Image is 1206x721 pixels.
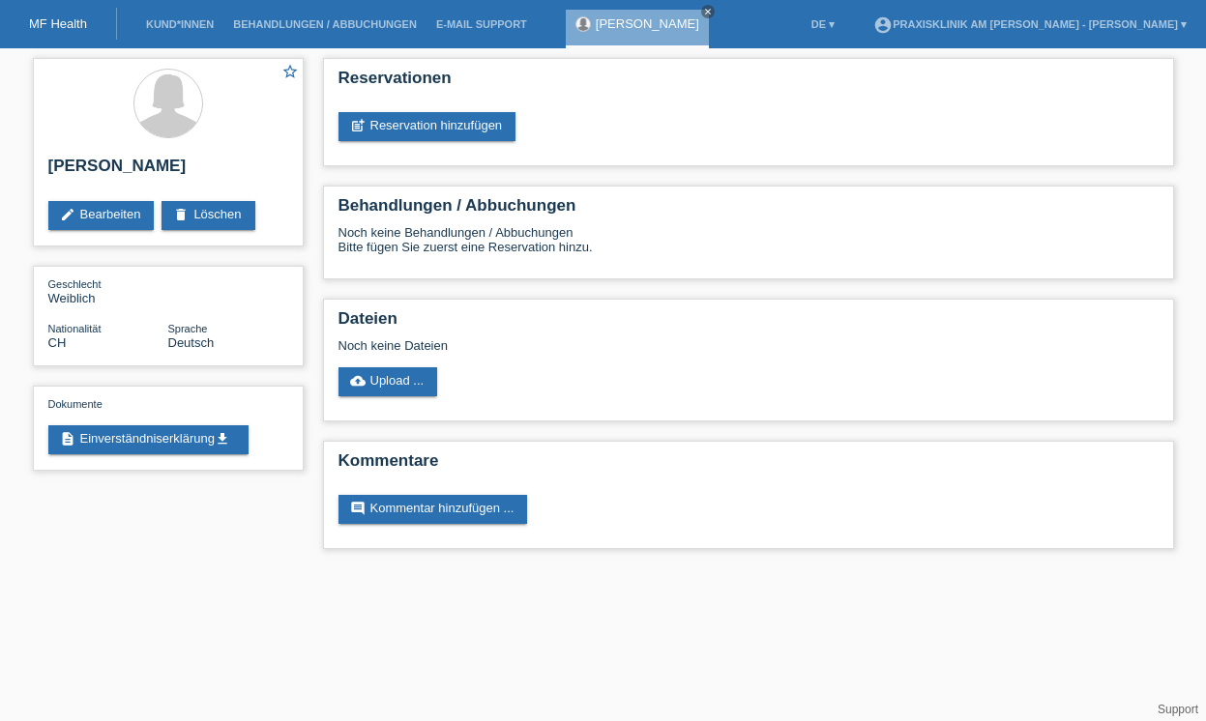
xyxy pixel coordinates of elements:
[338,69,1159,98] h2: Reservationen
[338,225,1159,269] div: Noch keine Behandlungen / Abbuchungen Bitte fügen Sie zuerst eine Reservation hinzu.
[48,323,102,334] span: Nationalität
[350,373,366,389] i: cloud_upload
[48,276,168,305] div: Weiblich
[48,201,155,230] a: editBearbeiten
[338,196,1159,225] h2: Behandlungen / Abbuchungen
[60,431,75,447] i: description
[168,323,208,334] span: Sprache
[350,501,366,516] i: comment
[864,18,1196,30] a: account_circlePraxisklinik am [PERSON_NAME] - [PERSON_NAME] ▾
[338,495,528,524] a: commentKommentar hinzufügen ...
[350,118,366,133] i: post_add
[338,338,929,353] div: Noch keine Dateien
[48,157,288,186] h2: [PERSON_NAME]
[168,335,215,350] span: Deutsch
[48,335,67,350] span: Schweiz
[223,18,427,30] a: Behandlungen / Abbuchungen
[427,18,537,30] a: E-Mail Support
[60,207,75,222] i: edit
[29,16,87,31] a: MF Health
[173,207,189,222] i: delete
[873,15,893,35] i: account_circle
[281,63,299,80] i: star_border
[281,63,299,83] a: star_border
[338,112,516,141] a: post_addReservation hinzufügen
[48,425,249,454] a: descriptionEinverständniserklärungget_app
[162,201,254,230] a: deleteLöschen
[802,18,844,30] a: DE ▾
[338,367,438,396] a: cloud_uploadUpload ...
[215,431,230,447] i: get_app
[48,398,103,410] span: Dokumente
[596,16,699,31] a: [PERSON_NAME]
[338,451,1159,480] h2: Kommentare
[701,5,715,18] a: close
[703,7,713,16] i: close
[136,18,223,30] a: Kund*innen
[1158,703,1198,716] a: Support
[338,309,1159,338] h2: Dateien
[48,278,102,290] span: Geschlecht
